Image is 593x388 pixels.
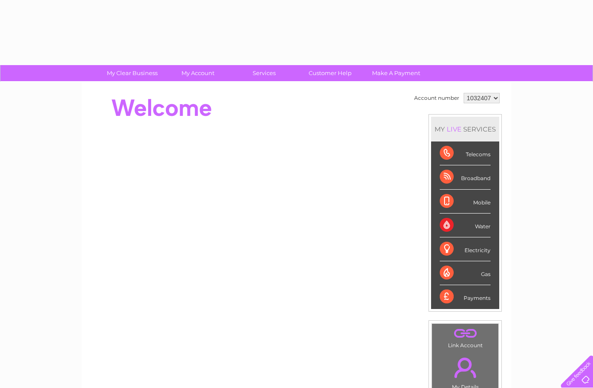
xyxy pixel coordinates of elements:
td: Link Account [432,323,499,351]
a: . [434,326,496,341]
div: Mobile [440,190,491,214]
a: Customer Help [294,65,366,81]
div: Telecoms [440,141,491,165]
div: Electricity [440,237,491,261]
a: . [434,352,496,383]
a: My Account [162,65,234,81]
td: Account number [412,91,461,105]
a: Make A Payment [360,65,432,81]
div: Broadband [440,165,491,189]
a: Services [228,65,300,81]
div: MY SERVICES [431,117,499,141]
div: Payments [440,285,491,309]
a: My Clear Business [96,65,168,81]
div: Gas [440,261,491,285]
div: Water [440,214,491,237]
div: LIVE [445,125,463,133]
